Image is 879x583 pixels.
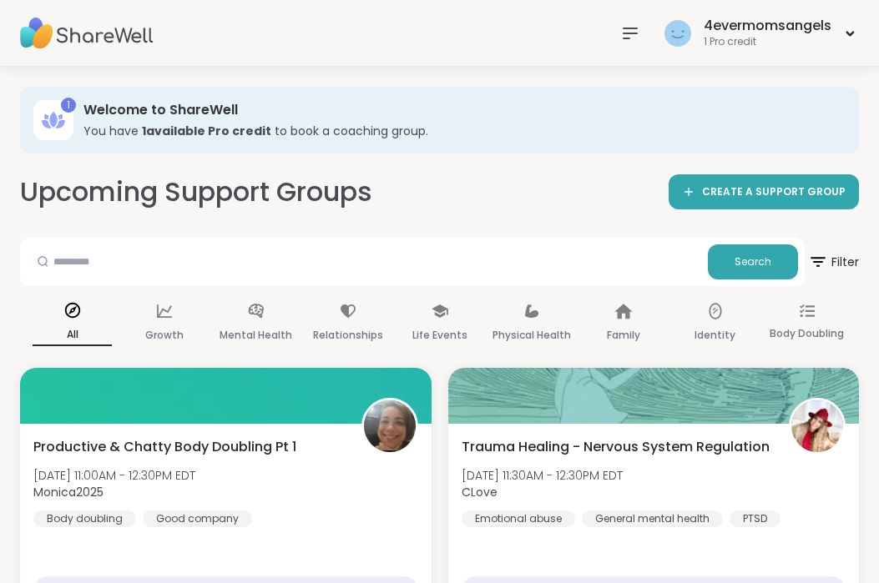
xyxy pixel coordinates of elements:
div: 1 [61,98,76,113]
div: General mental health [582,510,723,527]
span: Productive & Chatty Body Doubling Pt 1 [33,437,296,457]
b: CLove [462,484,498,500]
b: 1 available Pro credit [142,123,271,139]
button: Search [708,244,798,279]
p: Identity [695,325,735,345]
span: [DATE] 11:30AM - 12:30PM EDT [462,467,623,484]
div: Good company [143,510,252,527]
h3: You have to book a coaching group. [83,123,836,139]
p: Body Doubling [770,324,844,344]
p: Growth [145,325,184,345]
img: ShareWell Nav Logo [20,4,154,63]
h3: Welcome to ShareWell [83,101,836,119]
div: Emotional abuse [462,510,575,527]
span: Search [735,254,771,269]
div: 1 Pro credit [704,35,831,49]
p: Relationships [313,325,383,345]
div: PTSD [730,510,780,527]
p: All [33,324,112,346]
p: Physical Health [493,325,571,345]
b: Monica2025 [33,484,104,500]
p: Family [607,325,640,345]
span: CREATE A SUPPORT GROUP [702,185,846,199]
span: Trauma Healing - Nervous System Regulation [462,437,770,457]
img: 4evermomsangels [664,20,691,47]
img: Monica2025 [364,400,416,452]
span: Filter [808,242,859,282]
a: CREATE A SUPPORT GROUP [669,174,859,209]
p: Mental Health [220,325,292,345]
span: [DATE] 11:00AM - 12:30PM EDT [33,467,195,484]
div: Body doubling [33,510,136,527]
h2: Upcoming Support Groups [20,173,372,211]
p: Life Events [412,325,467,345]
div: 4evermomsangels [704,17,831,35]
button: Filter [808,238,859,286]
img: CLove [791,400,843,452]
